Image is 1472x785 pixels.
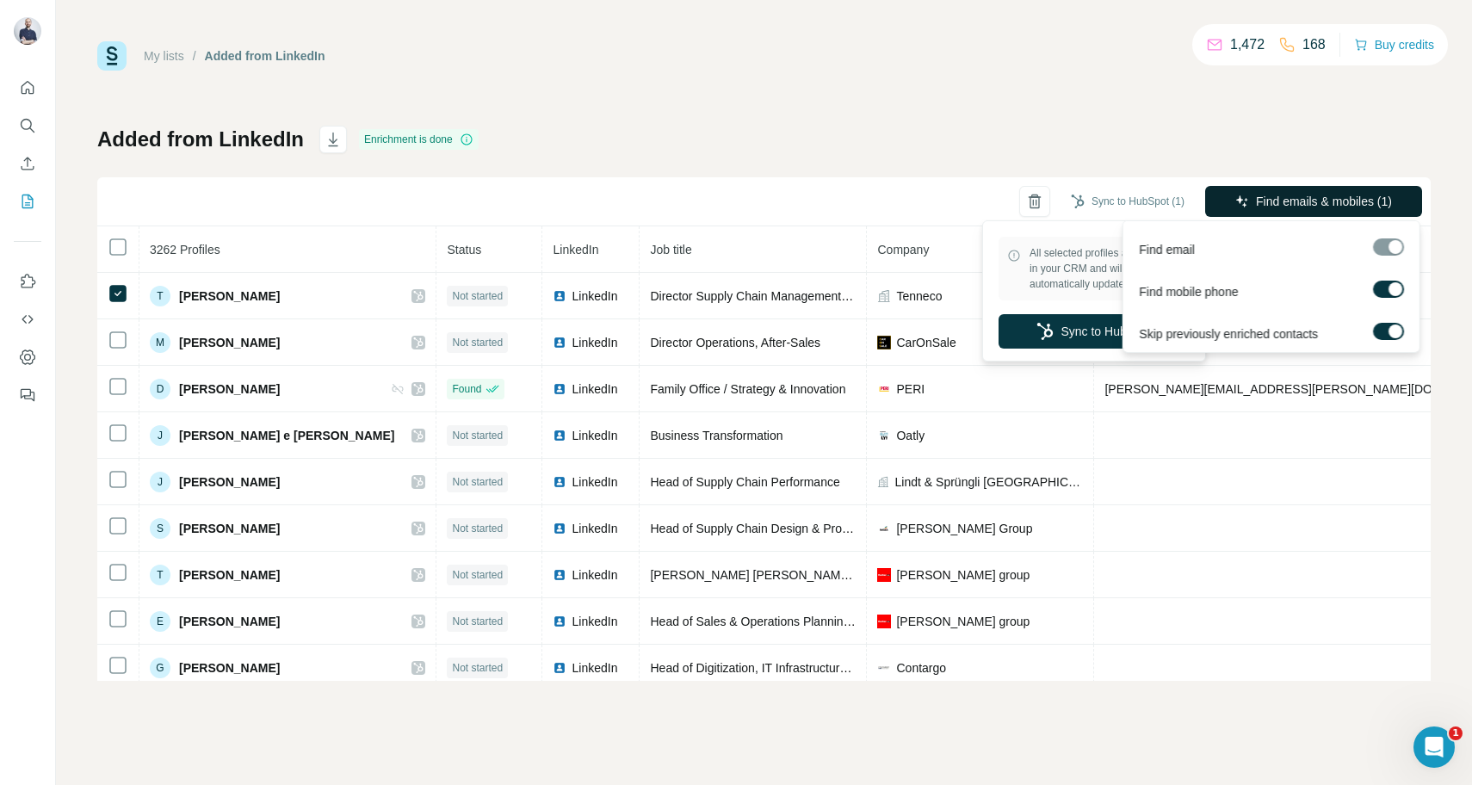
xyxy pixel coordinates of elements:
button: Find emails & mobiles (1) [1205,186,1422,217]
span: LinkedIn [572,427,617,444]
button: Dashboard [14,342,41,373]
span: Find emails & mobiles (1) [1256,193,1392,210]
div: E [150,611,170,632]
p: 1,472 [1230,34,1265,55]
span: Not started [452,288,503,304]
img: company-logo [877,382,891,396]
span: Job title [650,243,691,257]
span: Lindt & Sprüngli [GEOGRAPHIC_DATA] [895,473,1084,491]
span: [PERSON_NAME] [179,520,280,537]
img: company-logo [877,661,891,675]
span: LinkedIn [572,380,617,398]
span: Contargo [896,659,946,677]
span: LinkedIn [572,287,617,305]
iframe: Intercom live chat [1413,726,1455,768]
span: Not started [452,521,503,536]
span: Tenneco [896,287,942,305]
img: LinkedIn logo [553,382,566,396]
span: LinkedIn [572,613,617,630]
span: [PERSON_NAME] group [896,566,1030,584]
img: Surfe Logo [97,41,127,71]
button: Feedback [14,380,41,411]
img: company-logo [877,336,891,349]
img: company-logo [877,429,891,442]
span: Not started [452,335,503,350]
span: [PERSON_NAME] [179,334,280,351]
span: [PERSON_NAME] e [PERSON_NAME] [179,427,394,444]
span: [PERSON_NAME] [179,473,280,491]
div: T [150,286,170,306]
span: [PERSON_NAME] group [896,613,1030,630]
div: M [150,332,170,353]
div: S [150,518,170,539]
span: LinkedIn [572,566,617,584]
li: / [193,47,196,65]
img: LinkedIn logo [553,661,566,675]
button: My lists [14,186,41,217]
button: Use Surfe API [14,304,41,335]
span: Not started [452,660,503,676]
span: Not started [452,614,503,629]
img: Avatar [14,17,41,45]
div: G [150,658,170,678]
img: LinkedIn logo [553,615,566,628]
span: LinkedIn [572,659,617,677]
span: [PERSON_NAME] [179,380,280,398]
span: Not started [452,567,503,583]
h1: Added from LinkedIn [97,126,304,153]
img: LinkedIn logo [553,475,566,489]
span: Head of Supply Chain Design & Projects [650,522,866,535]
img: company-logo [877,522,891,535]
span: Director Supply Chain Management EMEA Clean Air [650,289,930,303]
div: Added from LinkedIn [205,47,325,65]
button: Quick start [14,72,41,103]
span: [PERSON_NAME] [179,566,280,584]
img: LinkedIn logo [553,289,566,303]
div: J [150,425,170,446]
button: Enrich CSV [14,148,41,179]
span: [PERSON_NAME] [PERSON_NAME] / Head of Procurement [650,568,976,582]
span: [PERSON_NAME] [179,659,280,677]
button: Search [14,110,41,141]
span: [PERSON_NAME] [179,287,280,305]
span: Status [447,243,481,257]
span: Not started [452,428,503,443]
span: LinkedIn [553,243,598,257]
span: Head of Sales & Operations Planning (S&OP) and SCM Strategy [650,615,996,628]
span: Head of Supply Chain Performance [650,475,839,489]
img: LinkedIn logo [553,429,566,442]
span: 1 [1449,726,1463,740]
button: Sync to HubSpot (1) [1059,189,1197,214]
span: LinkedIn [572,520,617,537]
span: LinkedIn [572,473,617,491]
span: PERI [896,380,925,398]
span: LinkedIn [572,334,617,351]
span: [PERSON_NAME] [179,613,280,630]
span: Family Office / Strategy & Innovation [650,382,845,396]
p: 168 [1302,34,1326,55]
button: Buy credits [1354,33,1434,57]
span: CarOnSale [896,334,956,351]
span: Found [452,381,481,397]
span: Business Transformation [650,429,782,442]
div: J [150,472,170,492]
div: D [150,379,170,399]
button: Sync to HubSpot [999,314,1190,349]
img: company-logo [877,568,891,582]
span: Not started [452,474,503,490]
img: LinkedIn logo [553,522,566,535]
span: Head of Digitization, IT Infrastructure & Support @ Contargo Group [650,661,1008,675]
span: Company [877,243,929,257]
span: Skip previously enriched contacts [1139,325,1318,343]
div: T [150,565,170,585]
span: Find email [1139,241,1195,258]
a: My lists [144,49,184,63]
img: LinkedIn logo [553,568,566,582]
button: Use Surfe on LinkedIn [14,266,41,297]
span: Oatly [896,427,925,444]
span: [PERSON_NAME] Group [896,520,1032,537]
img: LinkedIn logo [553,336,566,349]
span: Director Operations, After-Sales [650,336,820,349]
div: Enrichment is done [359,129,479,150]
span: All selected profiles already exist in your CRM and will be automatically updated. [1030,245,1181,292]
